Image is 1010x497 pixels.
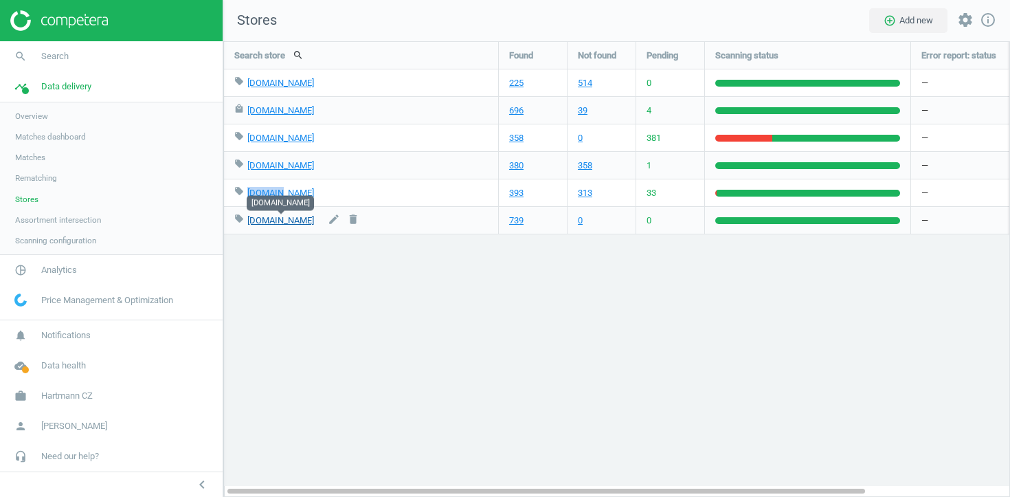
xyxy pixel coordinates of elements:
[869,8,947,33] button: add_circle_outlineAdd new
[578,104,587,117] a: 39
[578,214,583,227] a: 0
[15,111,48,122] span: Overview
[41,50,69,63] span: Search
[41,264,77,276] span: Analytics
[41,420,107,432] span: [PERSON_NAME]
[715,49,778,62] span: Scanning status
[15,173,57,184] span: Rematching
[41,294,173,307] span: Price Management & Optimization
[247,188,314,198] a: [DOMAIN_NAME]
[8,353,34,379] i: cloud_done
[509,159,524,172] a: 380
[8,257,34,283] i: pie_chart_outlined
[8,413,34,439] i: person
[224,42,498,69] div: Search store
[509,77,524,89] a: 225
[884,14,896,27] i: add_circle_outline
[15,194,38,205] span: Stores
[578,187,592,199] a: 313
[509,132,524,144] a: 358
[14,294,27,307] img: wGWNvw8QSZomAAAAABJRU5ErkJggg==
[578,49,616,62] span: Not found
[234,104,244,113] i: local_mall
[8,443,34,470] i: headset_mic
[509,214,524,227] a: 739
[247,133,314,143] a: [DOMAIN_NAME]
[578,77,592,89] a: 514
[957,12,974,28] i: settings
[647,104,651,117] span: 4
[15,214,101,225] span: Assortment intersection
[285,43,311,67] button: search
[328,213,340,227] button: edit
[234,131,244,141] i: local_offer
[247,160,314,170] a: [DOMAIN_NAME]
[41,360,86,372] span: Data health
[234,76,244,86] i: local_offer
[647,214,651,227] span: 0
[921,49,996,62] span: Error report: status
[15,152,45,163] span: Matches
[223,11,277,30] span: Stores
[347,213,359,227] button: delete
[509,104,524,117] a: 696
[234,186,244,196] i: local_offer
[41,450,99,463] span: Need our help?
[647,49,678,62] span: Pending
[247,78,314,88] a: [DOMAIN_NAME]
[247,215,314,225] a: [DOMAIN_NAME]
[647,132,661,144] span: 381
[8,43,34,69] i: search
[185,476,219,494] button: chevron_left
[578,132,583,144] a: 0
[509,49,533,62] span: Found
[15,235,96,246] span: Scanning configuration
[8,383,34,409] i: work
[15,131,86,142] span: Matches dashboard
[41,329,91,342] span: Notifications
[234,214,244,223] i: local_offer
[41,80,91,93] span: Data delivery
[328,213,340,225] i: edit
[194,476,210,493] i: chevron_left
[980,12,996,28] i: info_outline
[509,187,524,199] a: 393
[647,77,651,89] span: 0
[647,159,651,172] span: 1
[41,390,93,402] span: Hartmann CZ
[8,74,34,100] i: timeline
[247,105,314,115] a: [DOMAIN_NAME]
[247,195,314,210] div: [DOMAIN_NAME]
[347,213,359,225] i: delete
[980,12,996,30] a: info_outline
[578,159,592,172] a: 358
[8,322,34,349] i: notifications
[951,5,980,35] button: settings
[234,159,244,168] i: local_offer
[10,10,108,31] img: ajHJNr6hYgQAAAAASUVORK5CYII=
[647,187,656,199] span: 33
